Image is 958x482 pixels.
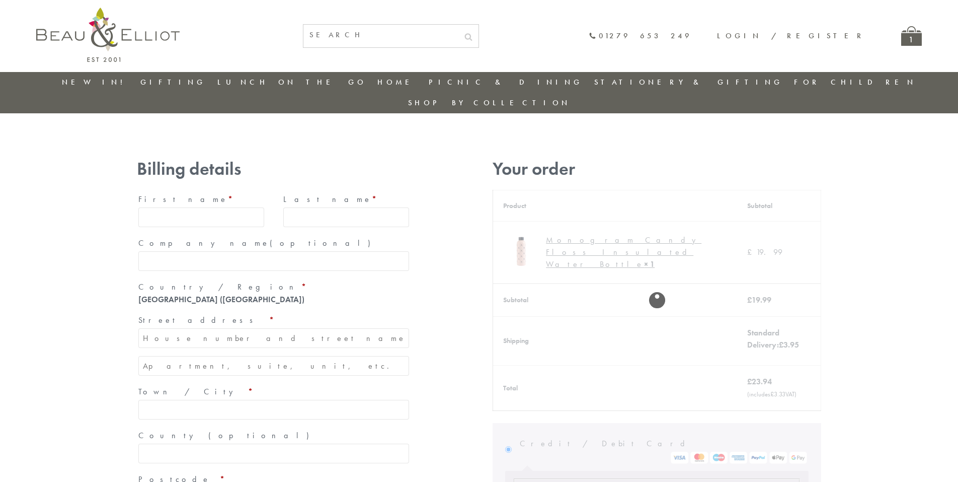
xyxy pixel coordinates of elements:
[138,312,409,328] label: Street address
[594,77,783,87] a: Stationery & Gifting
[794,77,916,87] a: For Children
[137,159,411,179] h3: Billing details
[589,32,692,40] a: 01279 653 249
[208,430,315,441] span: (optional)
[138,328,409,348] input: House number and street name
[217,77,366,87] a: Lunch On The Go
[138,384,409,400] label: Town / City
[408,98,571,108] a: Shop by collection
[138,191,264,208] label: First name
[138,235,409,251] label: Company name
[283,191,409,208] label: Last name
[377,77,418,87] a: Home
[303,25,458,45] input: SEARCH
[138,294,304,305] strong: [GEOGRAPHIC_DATA] ([GEOGRAPHIC_DATA])
[140,77,206,87] a: Gifting
[138,356,409,376] input: Apartment, suite, unit, etc. (optional)
[493,159,821,179] h3: Your order
[138,279,409,295] label: Country / Region
[717,31,866,41] a: Login / Register
[62,77,129,87] a: New in!
[429,77,583,87] a: Picnic & Dining
[36,8,180,62] img: logo
[138,428,409,444] label: County
[901,26,922,46] a: 1
[270,238,376,248] span: (optional)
